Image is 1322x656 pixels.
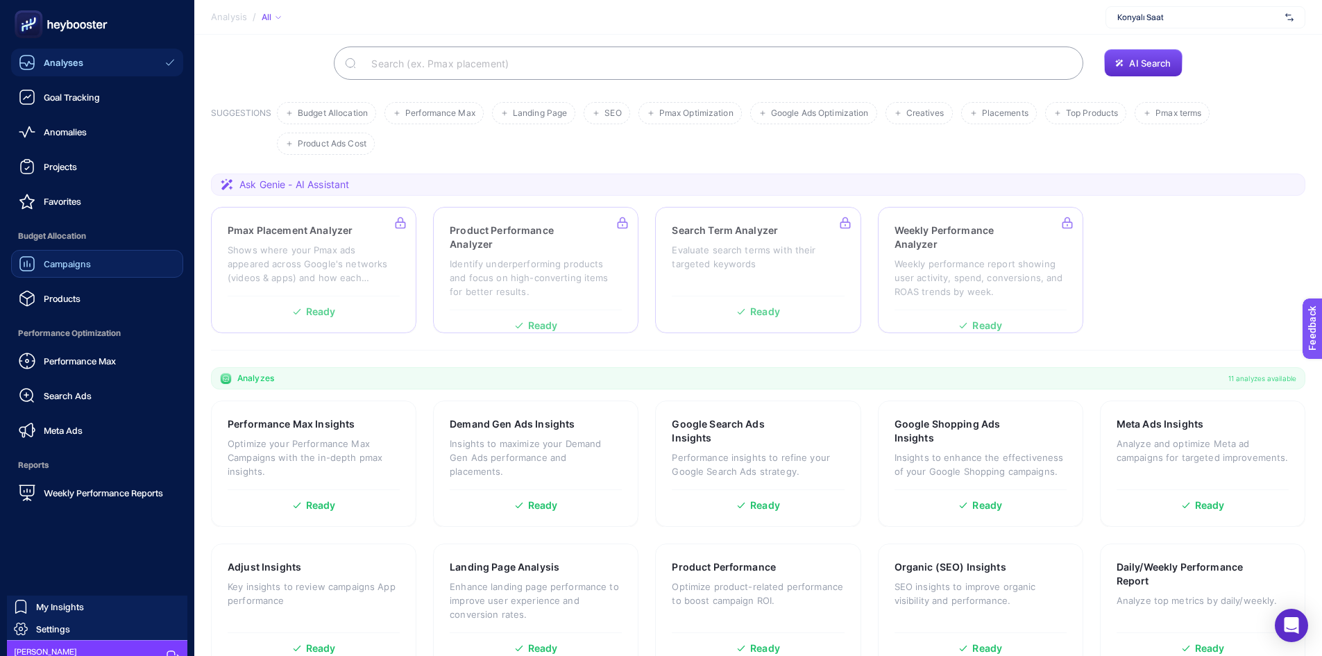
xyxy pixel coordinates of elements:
span: Settings [36,623,70,634]
a: Projects [11,153,183,180]
span: Budget Allocation [298,108,368,119]
a: Weekly Performance AnalyzerWeekly performance report showing user activity, spend, conversions, a... [878,207,1083,333]
span: Reports [11,451,183,479]
span: Products [44,293,80,304]
p: Insights to enhance the effectiveness of your Google Shopping campaigns. [895,451,1067,478]
span: Ready [306,501,336,510]
span: Performance Max [405,108,475,119]
p: Enhance landing page performance to improve user experience and conversion rates. [450,580,622,621]
a: Product Performance AnalyzerIdentify underperforming products and focus on high-converting items ... [433,207,638,333]
span: SEO [604,108,621,119]
span: Analyzes [237,373,274,384]
a: Settings [7,618,187,640]
span: Goal Tracking [44,92,100,103]
h3: SUGGESTIONS [211,108,271,155]
a: Goal Tracking [11,83,183,111]
span: Meta Ads [44,425,83,436]
span: / [253,11,256,22]
span: Ready [750,501,780,510]
img: svg%3e [1285,10,1294,24]
p: Optimize product-related performance to boost campaign ROI. [672,580,844,607]
a: Search Term AnalyzerEvaluate search terms with their targeted keywordsReady [655,207,861,333]
p: Analyze top metrics by daily/weekly. [1117,594,1289,607]
span: Performance Optimization [11,319,183,347]
span: Ready [972,501,1002,510]
a: Google Shopping Ads InsightsInsights to enhance the effectiveness of your Google Shopping campaig... [878,401,1083,527]
span: Projects [44,161,77,172]
span: Placements [982,108,1028,119]
span: Creatives [906,108,944,119]
a: Weekly Performance Reports [11,479,183,507]
span: Pmax terms [1155,108,1201,119]
a: Meta Ads InsightsAnalyze and optimize Meta ad campaigns for targeted improvements.Ready [1100,401,1305,527]
h3: Meta Ads Insights [1117,417,1203,431]
a: Favorites [11,187,183,215]
p: Performance insights to refine your Google Search Ads strategy. [672,451,844,478]
span: 11 analyzes available [1228,373,1296,384]
a: Campaigns [11,250,183,278]
span: Ready [528,501,558,510]
h3: Organic (SEO) Insights [895,560,1006,574]
span: Ready [306,644,336,653]
a: Demand Gen Ads InsightsInsights to maximize your Demand Gen Ads performance and placements.Ready [433,401,638,527]
span: Konyalı Saat [1117,12,1280,23]
span: Anomalies [44,126,87,137]
button: AI Search [1104,49,1182,77]
span: Product Ads Cost [298,139,366,149]
p: Analyze and optimize Meta ad campaigns for targeted improvements. [1117,437,1289,464]
span: Analyses [44,57,83,68]
span: Ready [1195,501,1225,510]
h3: Landing Page Analysis [450,560,559,574]
h3: Demand Gen Ads Insights [450,417,575,431]
a: Google Search Ads InsightsPerformance insights to refine your Google Search Ads strategy.Ready [655,401,861,527]
span: Ready [528,644,558,653]
h3: Google Search Ads Insights [672,417,800,445]
h3: Adjust Insights [228,560,301,574]
div: Open Intercom Messenger [1275,609,1308,642]
div: All [262,12,281,23]
a: Analyses [11,49,183,76]
span: Budget Allocation [11,222,183,250]
span: Google Ads Optimization [771,108,869,119]
span: My Insights [36,601,84,612]
a: Meta Ads [11,417,183,444]
a: Performance Max [11,347,183,375]
span: AI Search [1129,58,1171,69]
h3: Performance Max Insights [228,417,355,431]
span: Ready [750,644,780,653]
a: Anomalies [11,118,183,146]
p: SEO insights to improve organic visibility and performance. [895,580,1067,607]
span: Favorites [44,196,81,207]
span: Pmax Optimization [659,108,734,119]
h3: Product Performance [672,560,776,574]
h3: Google Shopping Ads Insights [895,417,1024,445]
span: Landing Page [513,108,567,119]
span: Ask Genie - AI Assistant [239,178,349,192]
span: Search Ads [44,390,92,401]
h3: Daily/Weekly Performance Report [1117,560,1246,588]
a: Pmax Placement AnalyzerShows where your Pmax ads appeared across Google's networks (videos & apps... [211,207,416,333]
input: Search [360,44,1072,83]
a: Performance Max InsightsOptimize your Performance Max Campaigns with the in-depth pmax insights.R... [211,401,416,527]
span: Campaigns [44,258,91,269]
a: Search Ads [11,382,183,410]
p: Optimize your Performance Max Campaigns with the in-depth pmax insights. [228,437,400,478]
span: Performance Max [44,355,116,367]
span: Weekly Performance Reports [44,487,163,498]
p: Insights to maximize your Demand Gen Ads performance and placements. [450,437,622,478]
a: Products [11,285,183,312]
span: Top Products [1066,108,1118,119]
span: Ready [972,644,1002,653]
span: Ready [1195,644,1225,653]
a: My Insights [7,596,187,618]
span: Feedback [8,4,53,15]
p: Key insights to review campaigns App performance [228,580,400,607]
span: Analysis [211,12,247,23]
